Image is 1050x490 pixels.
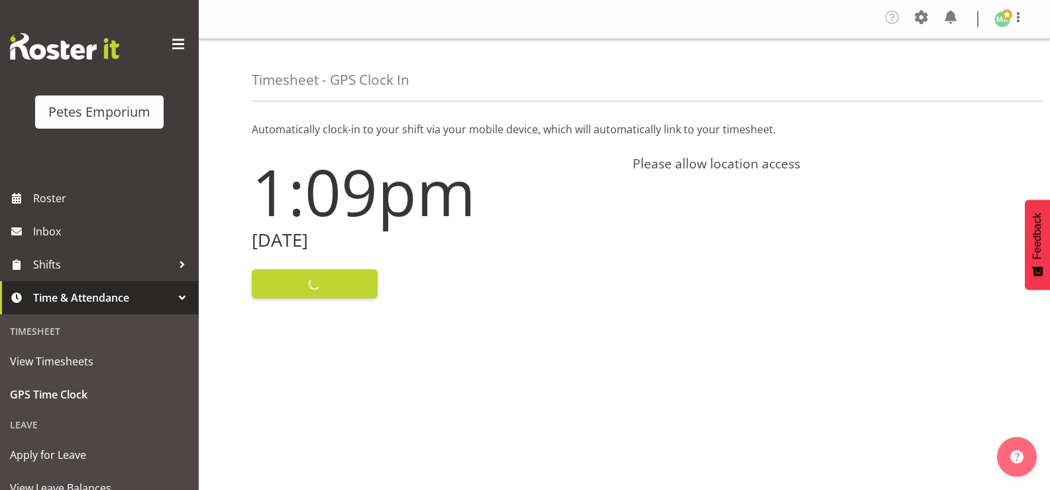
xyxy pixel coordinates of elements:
[633,156,998,172] h4: Please allow location access
[33,255,172,275] span: Shifts
[33,188,192,208] span: Roster
[10,385,189,404] span: GPS Time Clock
[33,221,192,241] span: Inbox
[1025,200,1050,290] button: Feedback - Show survey
[33,288,172,308] span: Time & Attendance
[3,411,195,438] div: Leave
[10,445,189,465] span: Apply for Leave
[3,438,195,471] a: Apply for Leave
[252,121,997,137] p: Automatically clock-in to your shift via your mobile device, which will automatically link to you...
[994,11,1010,27] img: melanie-richardson713.jpg
[1010,450,1024,463] img: help-xxl-2.png
[10,351,189,371] span: View Timesheets
[1031,213,1043,259] span: Feedback
[10,33,119,60] img: Rosterit website logo
[252,72,409,88] h4: Timesheet - GPS Clock In
[48,102,150,122] div: Petes Emporium
[3,318,195,345] div: Timesheet
[3,378,195,411] a: GPS Time Clock
[3,345,195,378] a: View Timesheets
[252,230,617,251] h2: [DATE]
[252,156,617,227] h1: 1:09pm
